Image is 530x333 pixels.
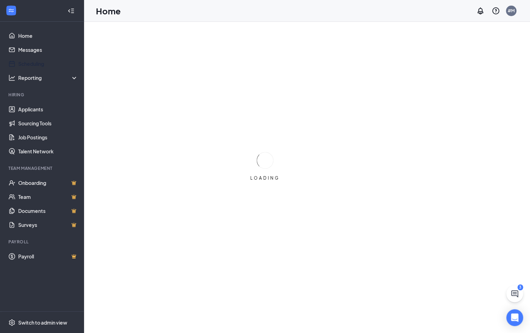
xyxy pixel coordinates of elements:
div: LOADING [247,175,283,181]
div: Reporting [18,74,78,81]
div: Switch to admin view [18,319,67,326]
svg: Collapse [68,7,75,14]
a: Talent Network [18,144,78,158]
div: Open Intercom Messenger [506,309,523,326]
a: Scheduling [18,57,78,71]
a: Messages [18,43,78,57]
a: OnboardingCrown [18,176,78,190]
a: DocumentsCrown [18,204,78,218]
div: #M [508,8,515,14]
div: Hiring [8,92,77,98]
div: 3 [517,284,523,290]
div: Team Management [8,165,77,171]
svg: Notifications [476,7,484,15]
a: SurveysCrown [18,218,78,232]
svg: WorkstreamLogo [8,7,15,14]
svg: Analysis [8,74,15,81]
a: PayrollCrown [18,249,78,263]
a: Sourcing Tools [18,116,78,130]
div: Payroll [8,239,77,245]
svg: ChatActive [510,290,519,298]
h1: Home [96,5,121,17]
a: Home [18,29,78,43]
a: Job Postings [18,130,78,144]
svg: Settings [8,319,15,326]
button: ChatActive [506,285,523,302]
a: TeamCrown [18,190,78,204]
svg: QuestionInfo [491,7,500,15]
a: Applicants [18,102,78,116]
